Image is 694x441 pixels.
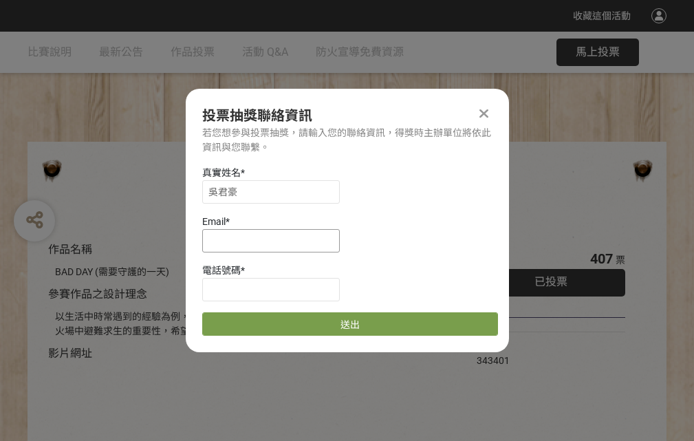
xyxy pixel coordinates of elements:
[534,275,567,288] span: 已投票
[28,32,72,73] a: 比賽說明
[202,126,492,155] div: 若您想參與投票抽獎，請輸入您的聯絡資訊，得獎時主辦單位將依此資訊與您聯繫。
[48,243,92,256] span: 作品名稱
[242,32,288,73] a: 活動 Q&A
[55,310,435,338] div: 以生活中時常遇到的經驗為例，透過對比的方式宣傳住宅用火災警報器、家庭逃生計畫及火場中避難求生的重要性，希望透過趣味的短影音讓更多人認識到更多的防火觀念。
[99,32,143,73] a: 最新公告
[202,167,241,178] span: 真實姓名
[576,45,620,58] span: 馬上投票
[242,45,288,58] span: 活動 Q&A
[590,250,613,267] span: 407
[55,265,435,279] div: BAD DAY (需要守護的一天)
[513,339,582,353] iframe: Facebook Share
[573,10,631,21] span: 收藏這個活動
[171,32,215,73] a: 作品投票
[316,45,404,58] span: 防火宣導免費資源
[202,265,241,276] span: 電話號碼
[556,39,639,66] button: 馬上投票
[28,45,72,58] span: 比賽說明
[48,347,92,360] span: 影片網址
[202,312,498,336] button: 送出
[316,32,404,73] a: 防火宣導免費資源
[48,288,147,301] span: 參賽作品之設計理念
[99,45,143,58] span: 最新公告
[616,255,625,266] span: 票
[171,45,215,58] span: 作品投票
[202,216,226,227] span: Email
[202,105,492,126] div: 投票抽獎聯絡資訊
